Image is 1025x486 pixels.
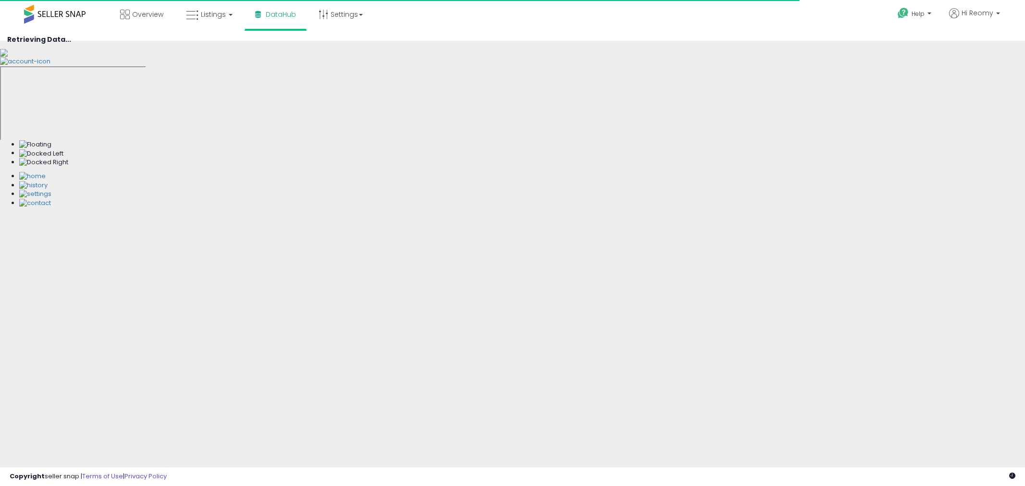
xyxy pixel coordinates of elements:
[19,158,68,167] img: Docked Right
[19,199,51,208] img: Contact
[132,10,163,19] span: Overview
[897,7,909,19] i: Get Help
[201,10,226,19] span: Listings
[7,36,1018,43] h4: Retrieving Data...
[19,149,63,158] img: Docked Left
[912,10,925,18] span: Help
[266,10,296,19] span: DataHub
[19,172,46,181] img: Home
[949,8,1000,30] a: Hi Reomy
[962,8,993,18] span: Hi Reomy
[19,181,48,190] img: History
[19,190,51,199] img: Settings
[19,140,51,149] img: Floating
